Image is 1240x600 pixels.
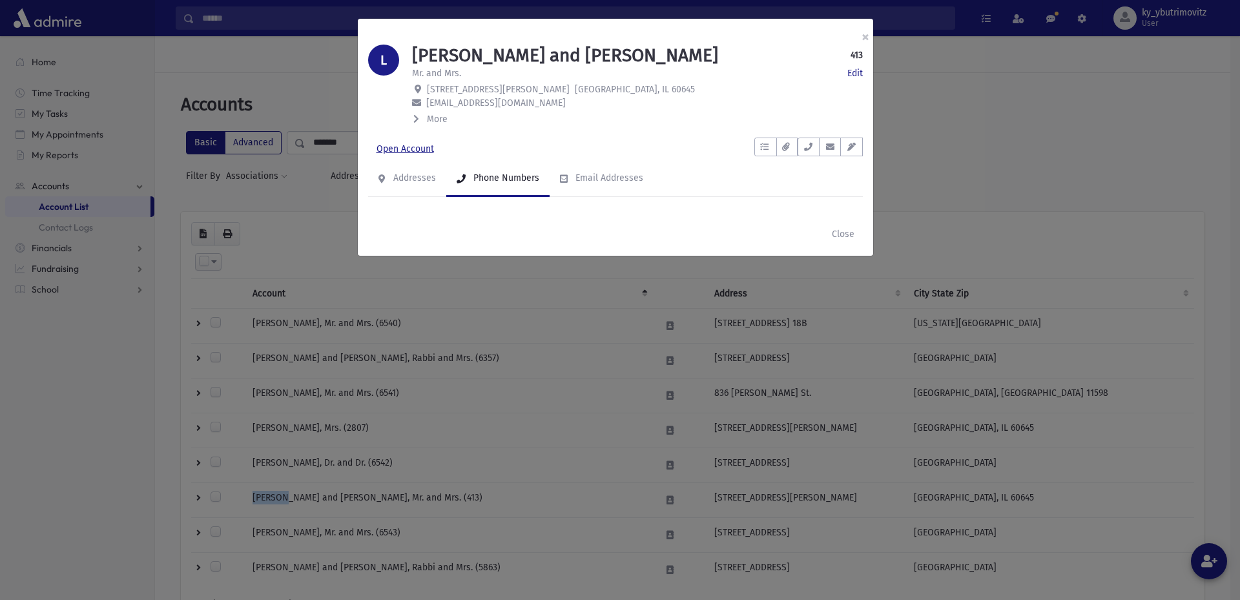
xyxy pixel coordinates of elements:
a: Open Account [368,138,442,161]
span: More [427,114,448,125]
button: Email Templates [840,138,862,156]
div: Email Addresses [573,172,643,183]
button: More [412,112,449,126]
p: Mr. and Mrs. [412,67,461,80]
a: Edit [847,67,863,80]
button: Close [823,222,863,245]
a: Addresses [368,161,446,197]
span: [GEOGRAPHIC_DATA], IL 60645 [575,84,695,95]
h1: [PERSON_NAME] and [PERSON_NAME] [412,45,718,67]
div: Phone Numbers [471,172,539,183]
div: L [368,45,399,76]
a: Email Addresses [550,161,654,197]
span: [STREET_ADDRESS][PERSON_NAME] [427,84,570,95]
a: Phone Numbers [446,161,550,197]
strong: 413 [851,48,863,62]
span: [EMAIL_ADDRESS][DOMAIN_NAME] [426,98,566,109]
div: Addresses [391,172,436,183]
button: × [851,19,880,55]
